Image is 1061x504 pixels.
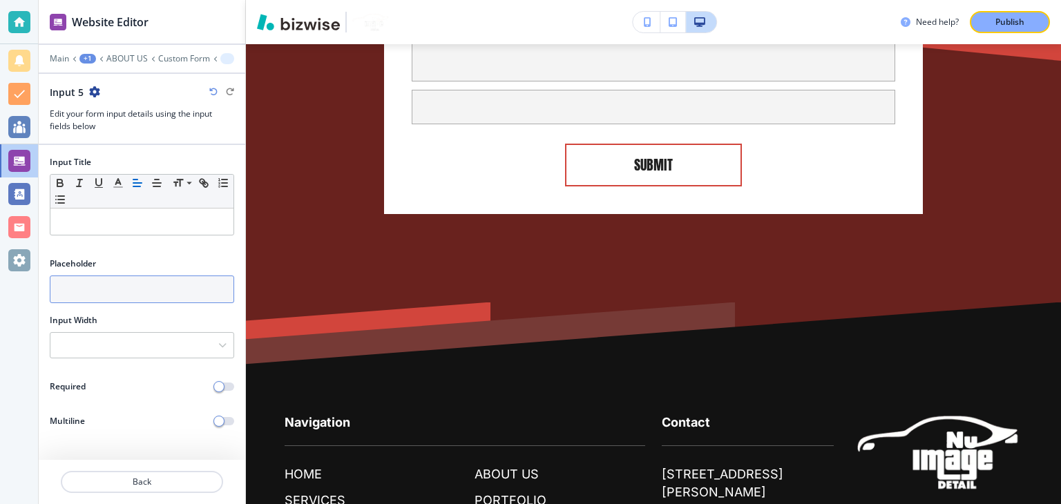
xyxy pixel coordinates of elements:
p: ABOUT US [475,465,539,483]
strong: Contact [662,415,710,429]
button: SUBMIT [565,144,742,186]
h3: Need help? [916,16,959,28]
h3: Edit your form input details using the input fields below [50,108,234,133]
button: Back [61,471,223,493]
button: Main [50,54,69,64]
button: Custom Form [158,54,210,64]
p: Publish [995,16,1024,28]
button: ABOUT US [106,54,148,64]
img: NU Image Detail [857,414,1022,491]
h2: Placeholder [50,258,96,270]
h2: Multiline [50,415,85,427]
img: Your Logo [352,13,390,30]
strong: Navigation [285,415,350,429]
h2: Required [50,380,86,393]
p: HOME [285,465,322,483]
h2: Input Title [50,156,91,168]
button: Input 5 [220,53,234,64]
button: Publish [970,11,1050,33]
h2: Website Editor [72,14,149,30]
h2: Input Width [50,314,97,327]
p: Back [62,476,222,488]
button: +1 [79,54,96,64]
h2: Input 5 [50,85,84,99]
img: Bizwise Logo [257,14,340,30]
img: editor icon [50,14,66,30]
